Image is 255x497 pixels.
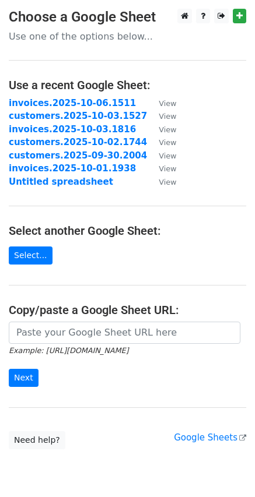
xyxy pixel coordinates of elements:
[9,78,246,92] h4: Use a recent Google Sheet:
[9,346,128,355] small: Example: [URL][DOMAIN_NAME]
[9,9,246,26] h3: Choose a Google Sheet
[159,178,176,186] small: View
[9,224,246,238] h4: Select another Google Sheet:
[9,177,113,187] a: Untitled spreadsheet
[9,369,39,387] input: Next
[9,98,136,108] a: invoices.2025-10-06.1511
[159,112,176,121] small: View
[147,177,176,187] a: View
[159,99,176,108] small: View
[147,163,176,174] a: View
[9,137,147,147] a: customers.2025-10-02.1744
[159,125,176,134] small: View
[174,432,246,443] a: Google Sheets
[147,137,176,147] a: View
[147,111,176,121] a: View
[159,138,176,147] small: View
[9,431,65,449] a: Need help?
[9,163,136,174] a: invoices.2025-10-01.1938
[9,303,246,317] h4: Copy/paste a Google Sheet URL:
[159,151,176,160] small: View
[159,164,176,173] small: View
[9,246,53,265] a: Select...
[9,150,147,161] a: customers.2025-09-30.2004
[147,98,176,108] a: View
[147,124,176,135] a: View
[9,30,246,43] p: Use one of the options below...
[9,322,240,344] input: Paste your Google Sheet URL here
[147,150,176,161] a: View
[9,124,136,135] a: invoices.2025-10-03.1816
[9,111,147,121] a: customers.2025-10-03.1527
